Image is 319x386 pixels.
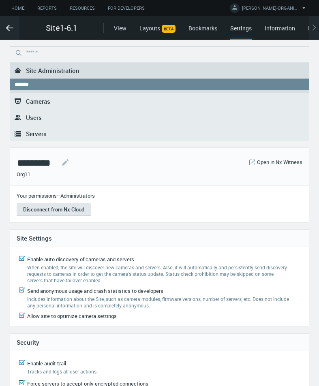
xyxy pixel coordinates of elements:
[27,287,163,294] span: Send anonymous usage and crash statistics to developers
[26,113,42,122] span: Users
[27,312,117,320] span: Allow site to optimize camera settings
[63,3,101,13] a: Resources
[26,130,47,138] span: Servers
[257,158,302,166] a: Open in Nx Witness
[27,256,134,263] span: Enable auto discovery of cameras and servers
[242,5,299,14] span: [PERSON_NAME]-ORGANIZATION-TEST M.
[31,3,63,13] a: Reports
[57,192,60,199] span: –
[230,24,252,40] div: Settings
[17,235,302,242] h4: Site Settings
[188,24,217,32] a: Bookmarks
[265,24,295,32] a: Information
[26,97,50,105] span: Cameras
[60,192,95,199] span: Administrators
[17,171,30,179] span: Org11
[162,25,176,33] span: BETA
[114,24,126,32] a: View
[27,360,66,367] span: Enable audit trail
[101,3,151,13] a: For Developers
[27,296,289,309] label: Includes information about the Site, such as camera modules, firmware versions, number of servers...
[27,368,280,375] label: Tracks and logs all user actions.
[17,203,91,216] button: Disconnect from Nx Cloud
[46,22,77,34] span: Site1-6.1
[17,339,302,346] h4: Security
[27,264,289,284] label: When enabled, the site will discover new cameras and servers. Also, it will automatically and per...
[5,3,31,13] a: Home
[26,66,79,75] span: Site Administration
[17,192,57,199] span: Your permissions
[139,24,176,32] a: LayoutsBETA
